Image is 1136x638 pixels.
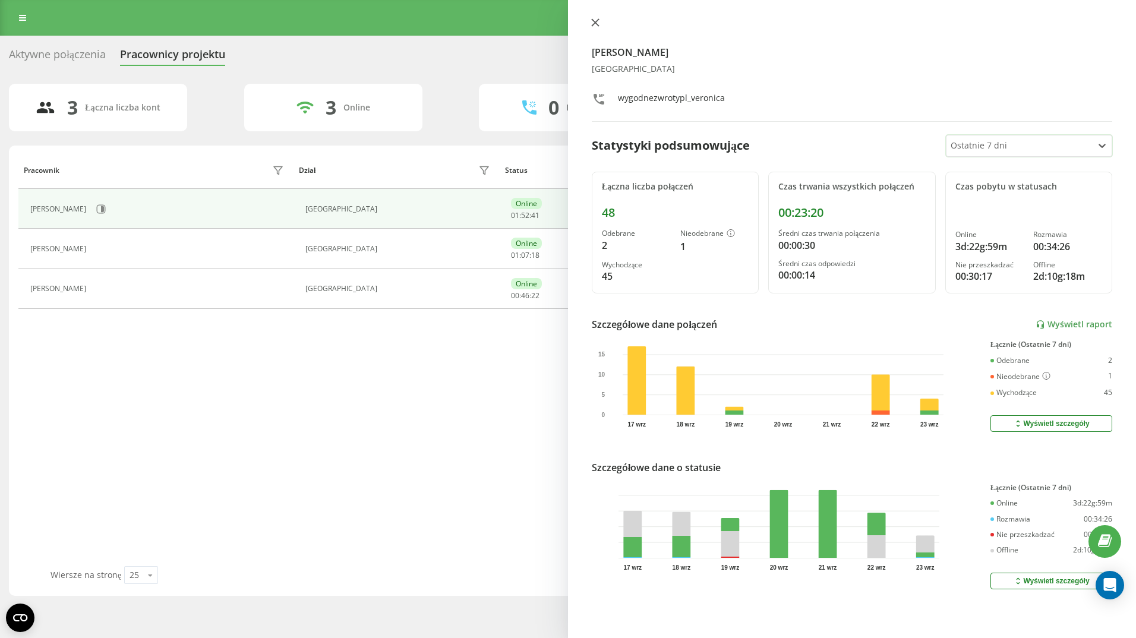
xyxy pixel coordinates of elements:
div: 3 [67,96,78,119]
div: : : [511,251,539,260]
span: 01 [511,250,519,260]
span: 07 [521,250,529,260]
div: Wyświetl szczegóły [1013,419,1089,428]
div: Pracownik [24,166,59,175]
div: Łącznie (Ostatnie 7 dni) [990,484,1112,492]
div: [GEOGRAPHIC_DATA] [305,245,493,253]
text: 23 wrz [916,564,935,571]
text: 23 wrz [920,421,939,428]
text: 20 wrz [774,421,793,428]
div: Online [511,238,542,249]
div: 0 [548,96,559,119]
div: Status [505,166,528,175]
span: 01 [511,210,519,220]
text: 19 wrz [725,421,744,428]
div: 1 [1108,372,1112,381]
div: Offline [1033,261,1102,269]
span: 18 [531,250,539,260]
div: 00:00:30 [778,238,925,252]
div: 00:23:20 [778,206,925,220]
h4: [PERSON_NAME] [592,45,1112,59]
div: Rozmawia [990,515,1030,523]
button: Wyświetl szczegóły [990,415,1112,432]
div: 45 [1104,389,1112,397]
text: 22 wrz [867,564,886,571]
div: 3 [326,96,336,119]
div: Łącznie (Ostatnie 7 dni) [990,340,1112,349]
div: Offline [990,546,1018,554]
span: 52 [521,210,529,220]
div: Czas trwania wszystkich połączeń [778,182,925,192]
div: : : [511,292,539,300]
div: Rozmawiają [566,103,614,113]
div: 00:30:17 [1084,530,1112,539]
div: Wychodzące [602,261,671,269]
div: Nieodebrane [990,372,1050,381]
div: Online [955,230,1024,239]
div: 2 [1108,356,1112,365]
div: 1 [680,239,749,254]
div: Odebrane [990,356,1030,365]
div: 00:34:26 [1084,515,1112,523]
div: Łączna liczba połączeń [602,182,749,192]
div: Średni czas odpowiedzi [778,260,925,268]
div: [GEOGRAPHIC_DATA] [592,64,1112,74]
div: 00:34:26 [1033,239,1102,254]
div: Nie przeszkadzać [990,530,1055,539]
div: 2 [602,238,671,252]
div: 2d:10g:18m [1073,546,1112,554]
div: 45 [602,269,671,283]
div: Wyświetl szczegóły [1013,576,1089,586]
div: Pracownicy projektu [120,48,225,67]
div: Odebrane [602,229,671,238]
div: 00:30:17 [955,269,1024,283]
div: [PERSON_NAME] [30,205,89,213]
span: 41 [531,210,539,220]
div: [GEOGRAPHIC_DATA] [305,285,493,293]
div: [PERSON_NAME] [30,285,89,293]
text: 5 [601,391,605,398]
div: Online [511,198,542,209]
text: 21 wrz [823,421,841,428]
div: Open Intercom Messenger [1096,571,1124,599]
span: Wiersze na stronę [51,569,121,580]
button: Open CMP widget [6,604,34,632]
div: 3d:22g:59m [1073,499,1112,507]
text: 17 wrz [628,421,646,428]
text: 19 wrz [721,564,740,571]
div: 2d:10g:18m [1033,269,1102,283]
div: 25 [130,569,139,581]
div: 3d:22g:59m [955,239,1024,254]
div: Statystyki podsumowujące [592,137,750,154]
div: Rozmawia [1033,230,1102,239]
div: wygodnezwrotypl_veronica [618,92,725,109]
button: Wyświetl szczegóły [990,573,1112,589]
div: Online [990,499,1018,507]
div: Wychodzące [990,389,1037,397]
div: Łączna liczba kont [85,103,160,113]
a: Wyświetl raport [1036,320,1112,330]
div: Czas pobytu w statusach [955,182,1102,192]
span: 00 [511,290,519,301]
text: 10 [598,371,605,378]
span: 22 [531,290,539,301]
div: Online [511,278,542,289]
text: 17 wrz [624,564,642,571]
text: 18 wrz [673,564,691,571]
div: [PERSON_NAME] [30,245,89,253]
div: Aktywne połączenia [9,48,106,67]
div: Szczegółowe dane połączeń [592,317,717,331]
div: : : [511,211,539,220]
div: Średni czas trwania połączenia [778,229,925,238]
div: Online [343,103,370,113]
text: 15 [598,351,605,358]
div: 48 [602,206,749,220]
div: Szczegółowe dane o statusie [592,460,721,475]
div: 00:00:14 [778,268,925,282]
text: 0 [601,412,605,418]
div: Nieodebrane [680,229,749,239]
text: 21 wrz [819,564,837,571]
div: Dział [299,166,315,175]
text: 18 wrz [677,421,695,428]
text: 20 wrz [770,564,788,571]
